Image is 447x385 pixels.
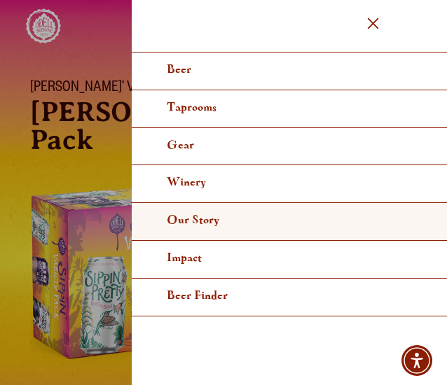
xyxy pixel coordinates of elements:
[167,253,202,263] span: Impact
[366,10,380,39] a: Menu
[167,64,191,75] span: Beer
[167,290,228,301] span: Beer Finder
[132,90,447,128] a: Taprooms
[167,102,216,113] span: Taprooms
[132,203,447,241] a: Our Story
[132,241,447,279] a: Impact
[167,215,219,225] span: Our Story
[132,165,447,203] a: Winery
[167,177,206,188] span: Winery
[132,52,447,90] a: Beer
[132,128,447,166] a: Gear
[132,279,447,316] a: Beer Finder
[167,140,194,150] span: Gear
[401,345,432,376] div: Accessibility Menu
